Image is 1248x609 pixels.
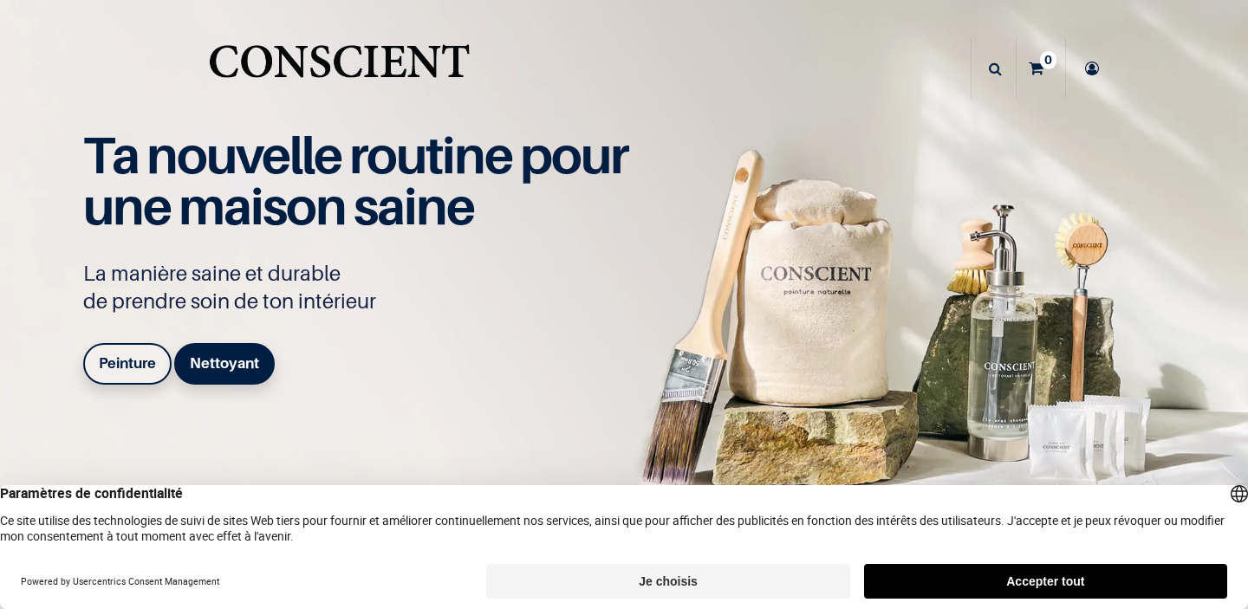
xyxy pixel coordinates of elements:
[205,35,473,103] a: Logo of Conscient
[83,260,647,315] p: La manière saine et durable de prendre soin de ton intérieur
[190,354,259,372] b: Nettoyant
[205,35,473,103] img: Conscient
[1017,38,1065,99] a: 0
[1040,51,1056,68] sup: 0
[83,343,172,385] a: Peinture
[99,354,156,372] b: Peinture
[83,124,627,236] span: Ta nouvelle routine pour une maison saine
[174,343,275,385] a: Nettoyant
